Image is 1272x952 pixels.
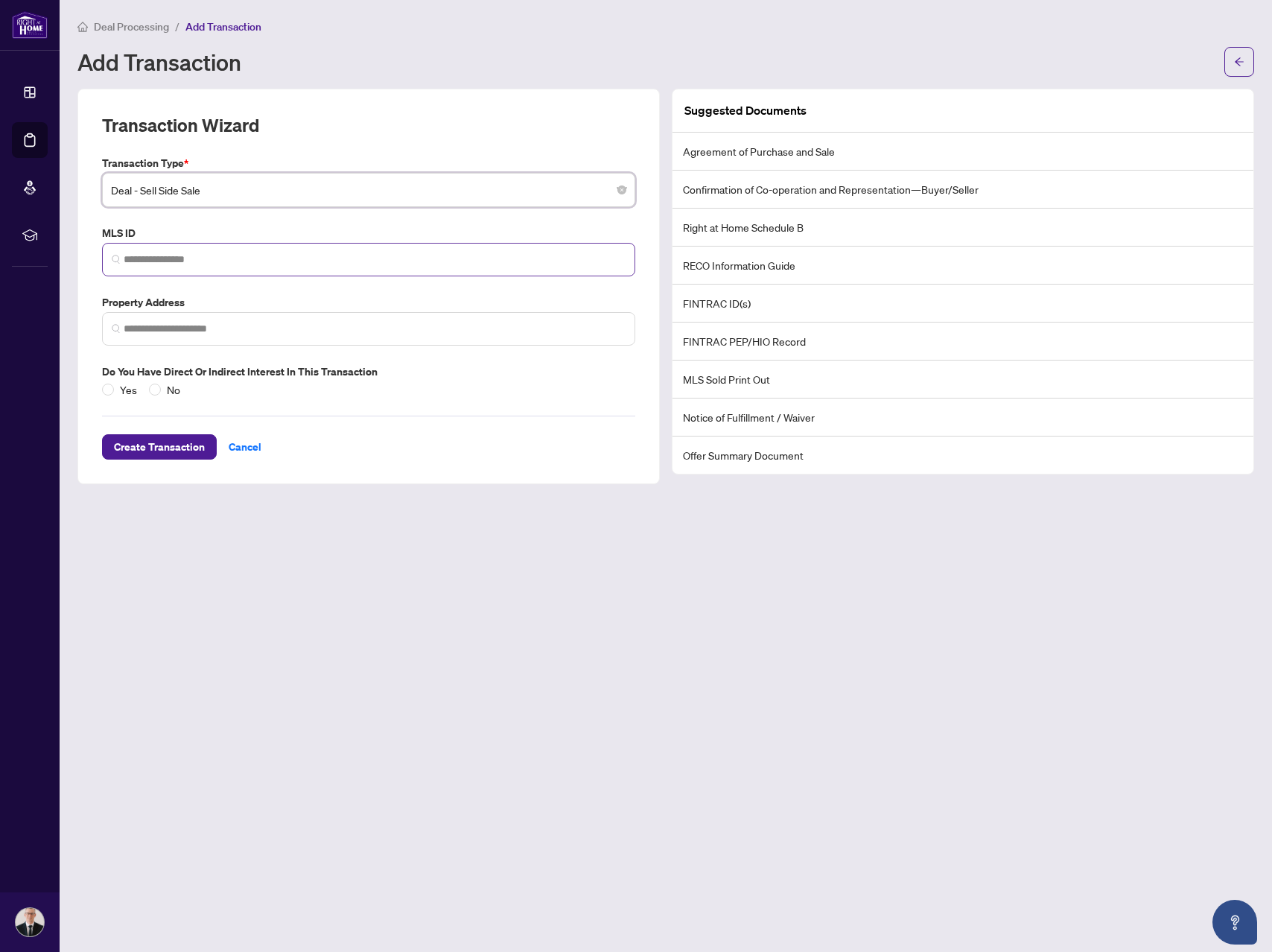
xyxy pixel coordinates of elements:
h1: Add Transaction [77,50,241,74]
span: Deal Processing [94,20,169,34]
li: FINTRAC PEP/HIO Record [672,323,1253,361]
label: Transaction Type [102,155,635,171]
button: Open asap [1212,900,1257,945]
label: Do you have direct or indirect interest in this transaction [102,364,635,380]
img: search_icon [112,255,121,264]
li: FINTRAC ID(s) [672,285,1253,323]
button: Cancel [217,434,273,460]
label: MLS ID [102,225,635,241]
img: Profile Icon [16,908,44,936]
span: Cancel [229,435,261,459]
li: Right at Home Schedule B [672,209,1253,247]
label: Property Address [102,294,635,311]
li: Agreement of Purchase and Sale [672,133,1253,171]
span: arrow-left [1234,57,1244,67]
li: RECO Information Guide [672,247,1253,285]
img: search_icon [112,324,121,333]
li: / [175,18,179,35]
button: Create Transaction [102,434,217,460]
span: Yes [114,381,143,398]
li: Offer Summary Document [672,437,1253,474]
span: Deal - Sell Side Sale [111,176,626,204]
span: Create Transaction [114,435,205,459]
span: home [77,22,88,32]
img: logo [12,11,48,39]
span: close-circle [617,185,626,194]
h2: Transaction Wizard [102,113,259,137]
li: MLS Sold Print Out [672,361,1253,399]
article: Suggested Documents [684,101,807,120]
span: No [161,381,186,398]
li: Notice of Fulfillment / Waiver [672,399,1253,437]
span: Add Transaction [185,20,261,34]
li: Confirmation of Co-operation and Representation—Buyer/Seller [672,171,1253,209]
